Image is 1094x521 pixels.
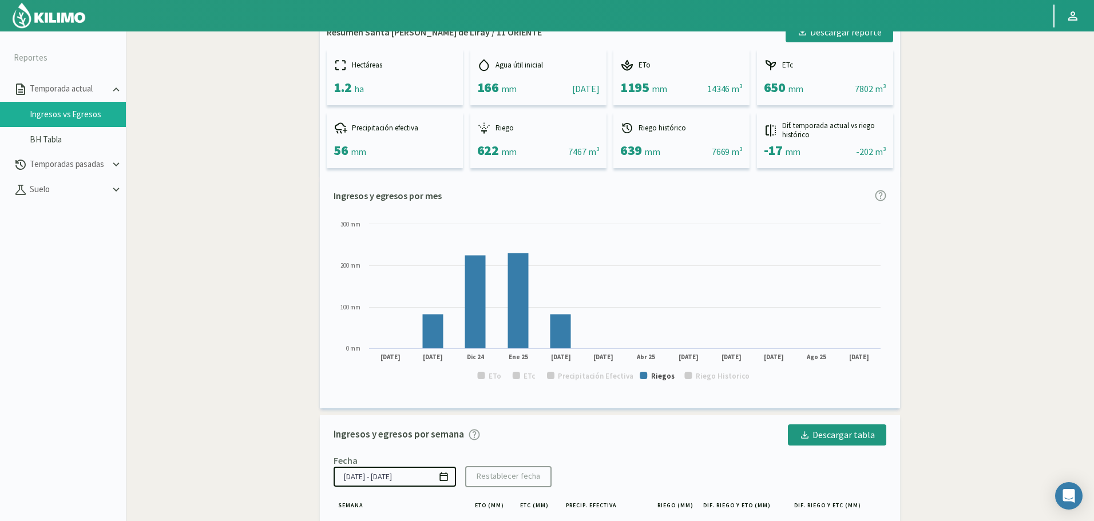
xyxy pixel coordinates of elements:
text: Ago 25 [806,353,826,361]
div: ETo [620,58,743,72]
text: 200 mm [340,261,360,269]
span: mm [652,83,667,94]
span: mm [785,146,800,157]
div: 7467 m³ [568,145,599,158]
p: Resumen Santa [PERSON_NAME] de Liray / 11 ORIENTE [327,25,542,39]
p: Temporada actual [27,82,110,96]
span: mm [351,146,366,157]
text: [DATE] [423,353,443,361]
div: 7802 m³ [855,82,886,96]
button: Descargar reporte [786,22,893,42]
div: ETc [764,58,886,72]
text: [DATE] [551,353,571,361]
a: BH Tabla [30,134,126,145]
span: 622 [477,141,499,159]
img: Kilimo [11,2,86,29]
span: 1.2 [334,78,352,96]
span: ha [354,83,363,94]
text: [DATE] [722,353,742,361]
text: [DATE] [849,353,869,361]
p: Ingresos y egresos por semana [334,427,464,442]
div: Open Intercom Messenger [1055,482,1083,510]
text: [DATE] [679,353,699,361]
div: Hectáreas [334,58,456,72]
text: 100 mm [340,303,360,311]
span: -17 [764,141,783,159]
div: -202 m³ [856,145,886,158]
input: dd/mm/yyyy - dd/mm/yyyy [334,467,456,487]
text: 0 mm [346,344,360,352]
div: 14346 m³ [707,82,743,96]
span: 639 [620,141,642,159]
div: Riego histórico [620,121,743,135]
span: mm [644,146,660,157]
span: 650 [764,78,786,96]
span: mm [788,83,803,94]
text: Ene 25 [509,353,528,361]
span: 56 [334,141,348,159]
button: Descargar tabla [788,424,886,445]
span: mm [501,83,517,94]
text: 300 mm [340,220,360,228]
text: Precipitación Efectiva [558,371,633,381]
text: [DATE] [380,353,401,361]
text: Riegos [651,371,675,381]
text: ETc [524,371,536,381]
text: Riego Historico [696,371,750,381]
span: 166 [477,78,499,96]
text: Dic 24 [467,353,484,361]
div: Precipitación efectiva [334,121,456,135]
span: 1195 [620,78,649,96]
div: 7669 m³ [712,145,743,158]
div: Fecha [334,455,358,466]
span: mm [501,146,517,157]
div: Descargar tabla [799,428,875,442]
p: Ingresos y egresos por mes [334,189,442,202]
p: Temporadas pasadas [27,158,110,171]
text: [DATE] [764,353,784,361]
div: Agua útil inicial [477,58,600,72]
div: Riego [477,121,600,135]
a: Ingresos vs Egresos [30,109,126,120]
text: ETo [489,371,501,381]
text: Abr 25 [636,353,655,361]
text: [DATE] [593,353,613,361]
div: Dif. temporada actual vs riego histórico [764,121,886,139]
p: Suelo [27,183,110,196]
div: Descargar reporte [797,25,882,39]
div: [DATE] [572,82,599,96]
